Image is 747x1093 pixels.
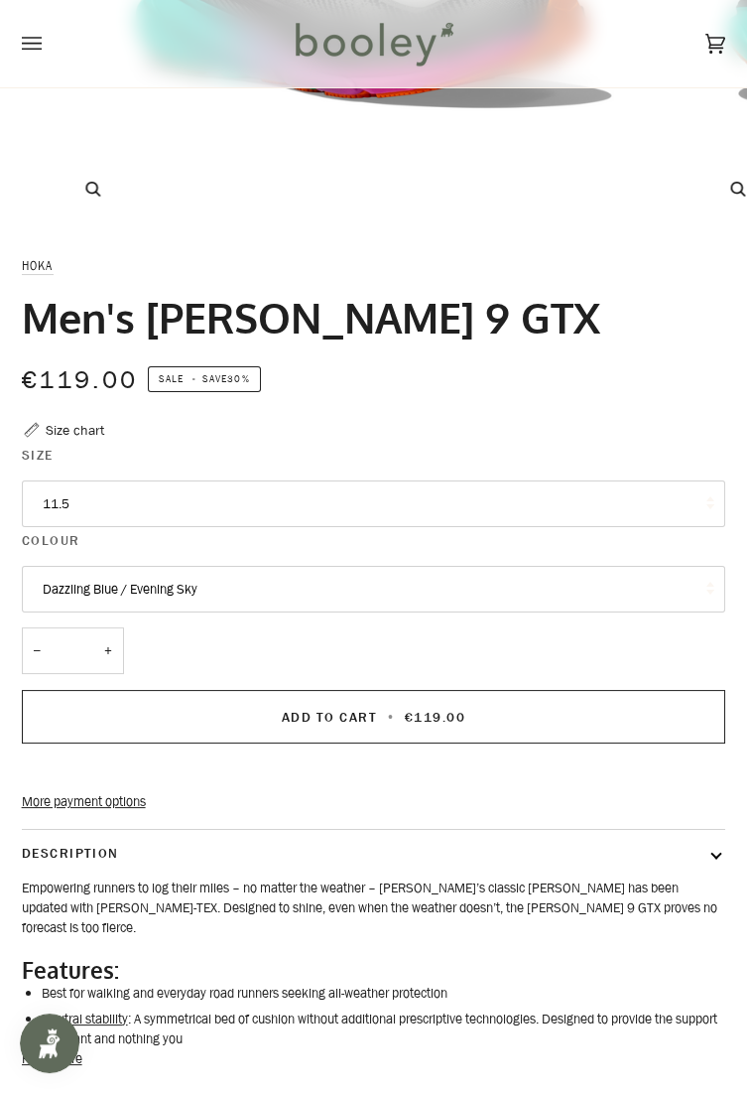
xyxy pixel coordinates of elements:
span: Size [22,446,54,466]
em: • [187,371,202,386]
button: Description [22,830,726,879]
button: Add to Cart • €119.00 [22,690,726,744]
button: Dazzling Blue / Evening Sky [22,566,726,614]
span: Sale [159,371,184,386]
li: Best for walking and everyday road runners seeking all-weather protection [42,984,726,1004]
input: Quantity [22,627,124,674]
span: Save [148,366,261,392]
h1: Men's [PERSON_NAME] 9 GTX [22,292,600,343]
h2: Features: [22,956,726,984]
span: Colour [22,531,80,551]
a: More payment options [22,792,726,812]
span: • [382,708,401,727]
span: 30% [227,371,249,386]
button: + [92,627,124,674]
div: Size chart [46,420,104,441]
a: Hoka [22,257,54,274]
button: − [22,627,54,674]
li: : A symmetrical bed of cushion without additional prescriptive technologies. Designed to provide ... [42,1010,726,1050]
span: Neutral stability [42,1010,128,1028]
p: Empowering runners to log their miles – no matter the weather – [PERSON_NAME]’s classic [PERSON_N... [22,879,726,939]
span: €119.00 [22,363,138,396]
iframe: Button to open loyalty program pop-up [20,1014,79,1073]
span: €119.00 [405,708,465,727]
img: Booley [287,15,460,72]
span: Add to Cart [282,708,377,727]
button: 11.5 [22,480,726,528]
